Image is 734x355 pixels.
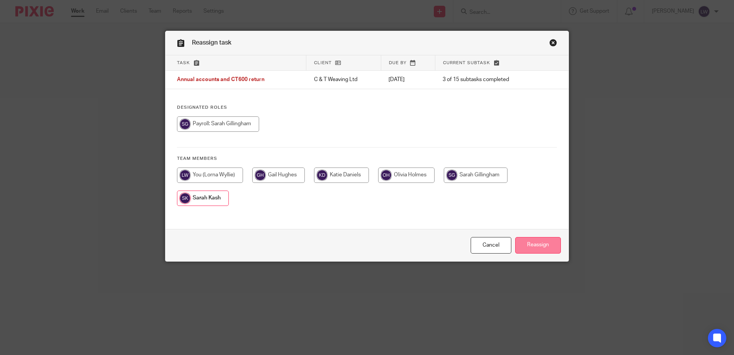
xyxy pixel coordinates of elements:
[471,237,511,254] a: Close this dialog window
[389,61,407,65] span: Due by
[443,61,490,65] span: Current subtask
[314,61,332,65] span: Client
[435,71,539,89] td: 3 of 15 subtasks completed
[515,237,561,254] input: Reassign
[314,76,374,83] p: C & T Weaving Ltd
[388,76,427,83] p: [DATE]
[177,77,265,83] span: Annual accounts and CT600 return
[549,39,557,49] a: Close this dialog window
[177,156,557,162] h4: Team members
[192,40,231,46] span: Reassign task
[177,105,557,111] h4: Designated Roles
[177,61,190,65] span: Task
